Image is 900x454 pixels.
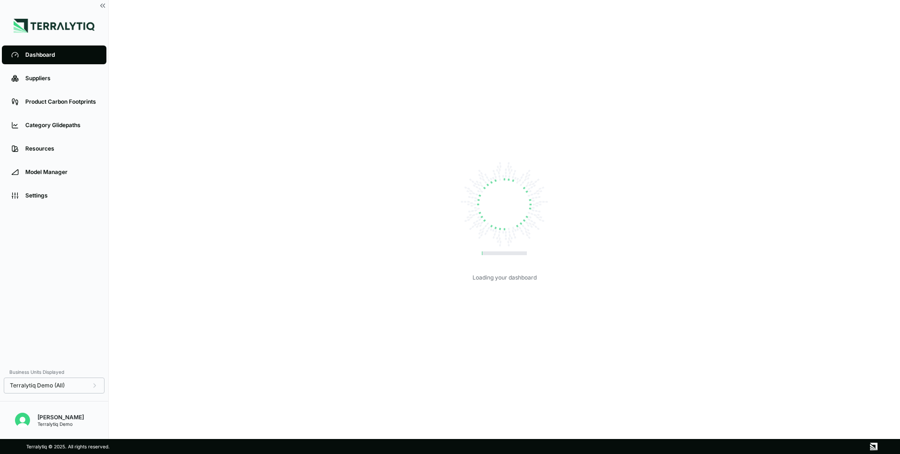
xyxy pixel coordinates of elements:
[25,51,97,59] div: Dashboard
[37,421,84,427] div: Terralytiq Demo
[11,409,34,431] button: Open user button
[25,98,97,106] div: Product Carbon Footprints
[25,145,97,152] div: Resources
[457,158,551,251] img: Loading
[4,366,105,378] div: Business Units Displayed
[25,75,97,82] div: Suppliers
[472,274,537,281] div: Loading your dashboard
[15,413,30,428] img: Alex Pfeiffer
[37,414,84,421] div: [PERSON_NAME]
[25,168,97,176] div: Model Manager
[25,192,97,199] div: Settings
[14,19,95,33] img: Logo
[25,121,97,129] div: Category Glidepaths
[10,382,65,389] span: Terralytiq Demo (All)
